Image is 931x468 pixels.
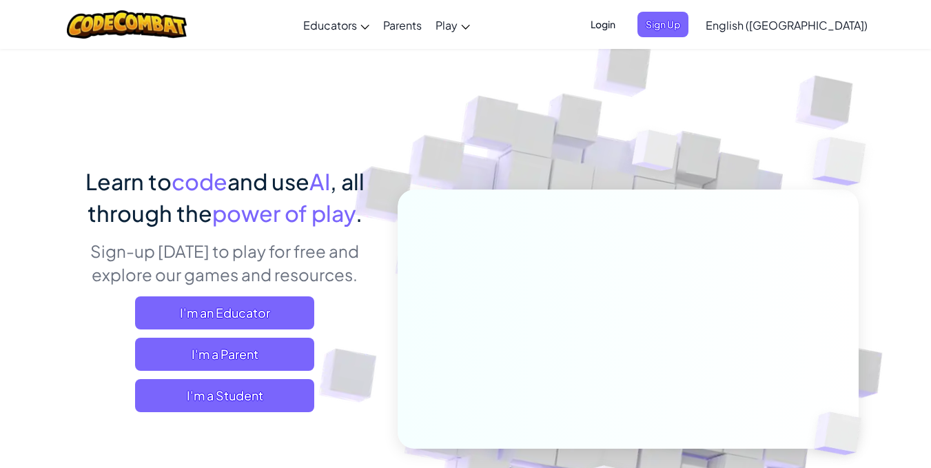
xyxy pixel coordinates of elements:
[135,338,314,371] a: I'm a Parent
[85,167,172,195] span: Learn to
[309,167,330,195] span: AI
[227,167,309,195] span: and use
[135,379,314,412] button: I'm a Student
[67,10,187,39] img: CodeCombat logo
[296,6,376,43] a: Educators
[73,239,377,286] p: Sign-up [DATE] to play for free and explore our games and resources.
[436,18,458,32] span: Play
[582,12,624,37] button: Login
[699,6,874,43] a: English ([GEOGRAPHIC_DATA])
[212,199,356,227] span: power of play
[172,167,227,195] span: code
[637,12,688,37] button: Sign Up
[606,103,705,205] img: Overlap cubes
[356,199,362,227] span: .
[706,18,868,32] span: English ([GEOGRAPHIC_DATA])
[429,6,477,43] a: Play
[785,103,904,220] img: Overlap cubes
[376,6,429,43] a: Parents
[303,18,357,32] span: Educators
[135,296,314,329] a: I'm an Educator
